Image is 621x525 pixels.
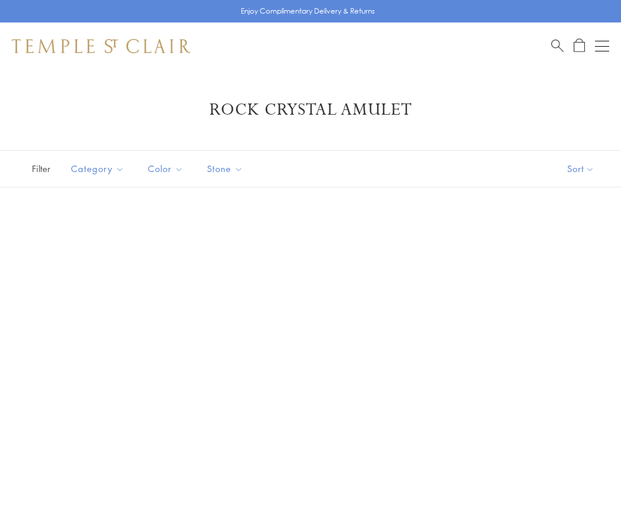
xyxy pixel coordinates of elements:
[30,99,591,121] h1: Rock Crystal Amulet
[142,161,192,176] span: Color
[62,155,133,182] button: Category
[541,151,621,187] button: Show sort by
[201,161,252,176] span: Stone
[198,155,252,182] button: Stone
[595,39,609,53] button: Open navigation
[551,38,564,53] a: Search
[139,155,192,182] button: Color
[241,5,375,17] p: Enjoy Complimentary Delivery & Returns
[12,39,190,53] img: Temple St. Clair
[574,38,585,53] a: Open Shopping Bag
[65,161,133,176] span: Category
